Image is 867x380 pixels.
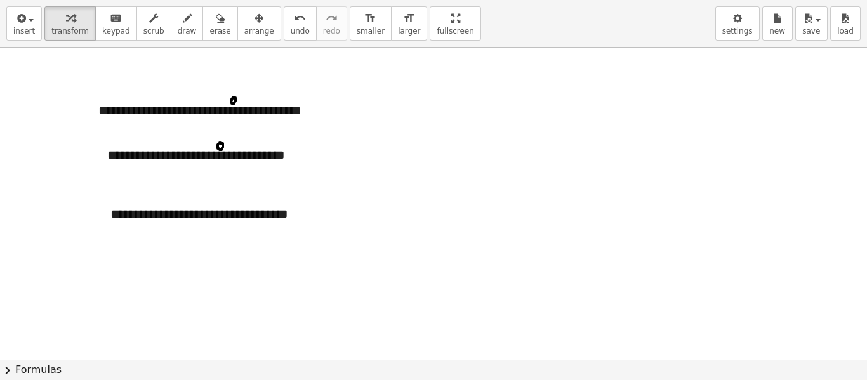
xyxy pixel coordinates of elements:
button: undoundo [284,6,317,41]
button: arrange [237,6,281,41]
button: insert [6,6,42,41]
span: transform [51,27,89,36]
button: keyboardkeypad [95,6,137,41]
button: erase [202,6,237,41]
span: redo [323,27,340,36]
span: draw [178,27,197,36]
button: save [795,6,828,41]
i: keyboard [110,11,122,26]
button: load [830,6,861,41]
span: larger [398,27,420,36]
i: undo [294,11,306,26]
button: format_sizelarger [391,6,427,41]
button: settings [715,6,760,41]
button: transform [44,6,96,41]
span: settings [722,27,753,36]
button: redoredo [316,6,347,41]
i: redo [326,11,338,26]
span: load [837,27,854,36]
span: keypad [102,27,130,36]
span: new [769,27,785,36]
button: new [762,6,793,41]
i: format_size [403,11,415,26]
span: smaller [357,27,385,36]
span: scrub [143,27,164,36]
button: fullscreen [430,6,480,41]
button: scrub [136,6,171,41]
span: erase [209,27,230,36]
span: arrange [244,27,274,36]
button: format_sizesmaller [350,6,392,41]
button: draw [171,6,204,41]
span: undo [291,27,310,36]
i: format_size [364,11,376,26]
span: fullscreen [437,27,473,36]
span: insert [13,27,35,36]
span: save [802,27,820,36]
